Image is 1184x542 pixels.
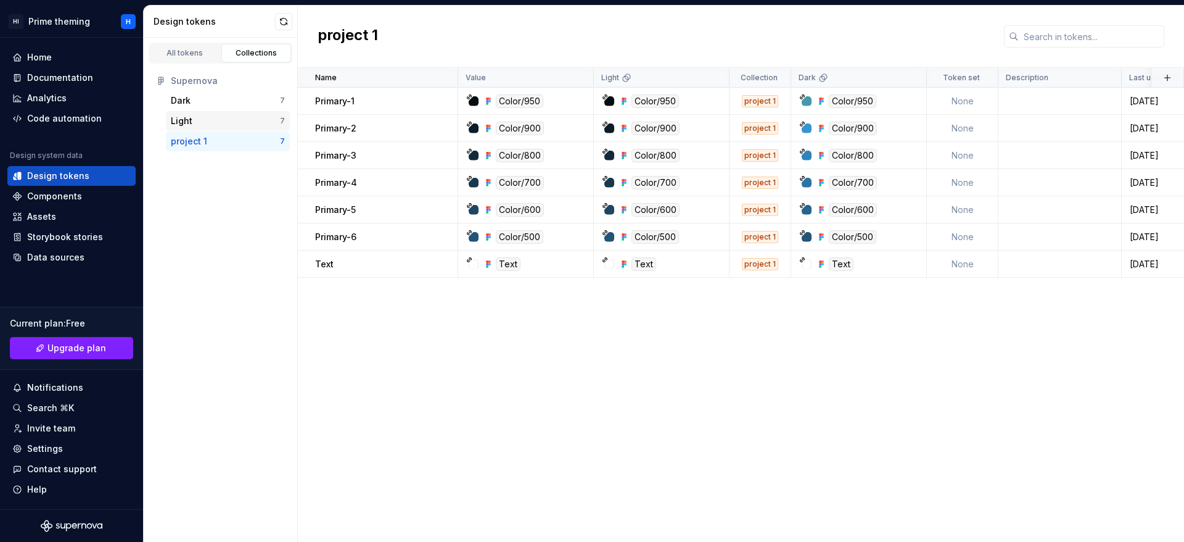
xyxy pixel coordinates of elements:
p: Collection [741,73,778,83]
a: Invite team [7,419,136,438]
div: Settings [27,443,63,455]
a: Settings [7,439,136,459]
td: None [927,251,998,278]
div: Color/500 [496,230,543,244]
div: Color/950 [631,94,679,108]
p: Dark [799,73,816,83]
td: None [927,88,998,115]
div: Text [496,257,520,271]
p: Text [315,258,334,270]
p: Last updated [1129,73,1177,83]
div: project 1 [171,135,207,148]
div: All tokens [154,48,216,58]
div: Code automation [27,112,102,125]
div: Design tokens [154,15,275,28]
p: Primary-5 [315,204,356,216]
div: Search ⌘K [27,402,74,414]
div: project 1 [742,149,778,162]
div: Color/800 [829,149,877,162]
a: Assets [7,207,136,227]
p: Token set [943,73,980,83]
div: Assets [27,211,56,223]
a: Design tokens [7,166,136,186]
div: Text [829,257,853,271]
div: Invite team [27,422,75,435]
div: Color/900 [496,122,544,135]
div: Contact support [27,463,97,475]
td: None [927,196,998,223]
a: Analytics [7,88,136,108]
p: Primary-1 [315,95,355,107]
div: Color/600 [829,203,877,217]
div: Notifications [27,381,83,394]
a: Code automation [7,109,136,128]
p: Primary-6 [315,231,356,243]
button: Dark7 [166,91,290,110]
div: project 1 [742,177,778,189]
div: project 1 [742,231,778,243]
div: HI [9,14,23,29]
div: Text [631,257,656,271]
td: None [927,223,998,251]
p: Name [315,73,337,83]
div: Color/950 [829,94,876,108]
td: None [927,115,998,142]
p: Light [601,73,619,83]
div: Color/700 [829,176,877,190]
input: Search in tokens... [1019,25,1164,48]
div: Analytics [27,92,67,104]
a: Documentation [7,68,136,88]
div: Color/500 [829,230,876,244]
div: project 1 [742,258,778,270]
a: Components [7,186,136,206]
div: Supernova [171,75,285,87]
button: Search ⌘K [7,398,136,418]
div: Color/950 [496,94,543,108]
div: Design tokens [27,170,89,182]
div: Color/900 [631,122,680,135]
span: Upgrade plan [47,342,106,354]
button: Contact support [7,459,136,479]
div: 7 [280,96,285,106]
div: Prime theming [28,15,90,28]
button: HIPrime themingH [2,8,141,35]
div: project 1 [742,95,778,107]
p: Description [1006,73,1048,83]
button: Light7 [166,111,290,131]
div: Color/900 [829,122,877,135]
div: Color/800 [631,149,680,162]
div: 7 [280,136,285,146]
div: Color/600 [496,203,544,217]
p: Value [466,73,486,83]
div: Home [27,51,52,64]
td: None [927,142,998,169]
div: Light [171,115,192,127]
div: 7 [280,116,285,126]
a: Storybook stories [7,227,136,247]
div: Dark [171,94,191,107]
div: Color/700 [631,176,680,190]
a: Supernova Logo [41,520,102,532]
div: Color/500 [631,230,679,244]
a: Data sources [7,248,136,267]
div: Documentation [27,72,93,84]
button: Help [7,480,136,499]
div: Color/800 [496,149,544,162]
div: Data sources [27,251,84,264]
a: project 17 [166,131,290,151]
h2: project 1 [318,25,378,48]
div: Components [27,190,82,202]
td: None [927,169,998,196]
div: Collections [226,48,287,58]
div: Current plan : Free [10,317,133,330]
div: Help [27,483,47,496]
p: Primary-2 [315,122,356,135]
div: Design system data [10,151,83,161]
div: project 1 [742,204,778,216]
div: H [126,17,131,27]
a: Home [7,48,136,67]
p: Primary-4 [315,177,357,189]
div: Storybook stories [27,231,103,243]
